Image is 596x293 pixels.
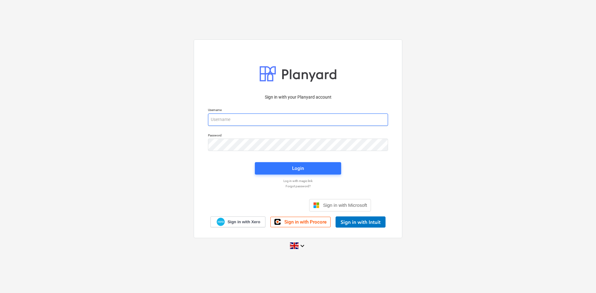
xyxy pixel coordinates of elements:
[222,198,307,212] iframe: Sisselogimine Google'i nupu abil
[284,219,327,225] span: Sign in with Procore
[205,179,391,183] a: Log in with magic link
[208,108,388,113] p: Username
[208,113,388,126] input: Username
[208,94,388,100] p: Sign in with your Planyard account
[323,202,367,208] span: Sign in with Microsoft
[313,202,319,208] img: Microsoft logo
[228,219,260,225] span: Sign in with Xero
[255,162,341,175] button: Login
[208,133,388,139] p: Password
[299,242,306,250] i: keyboard_arrow_down
[270,217,331,227] a: Sign in with Procore
[292,164,304,172] div: Login
[217,218,225,226] img: Xero logo
[205,184,391,188] a: Forgot password?
[210,216,266,227] a: Sign in with Xero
